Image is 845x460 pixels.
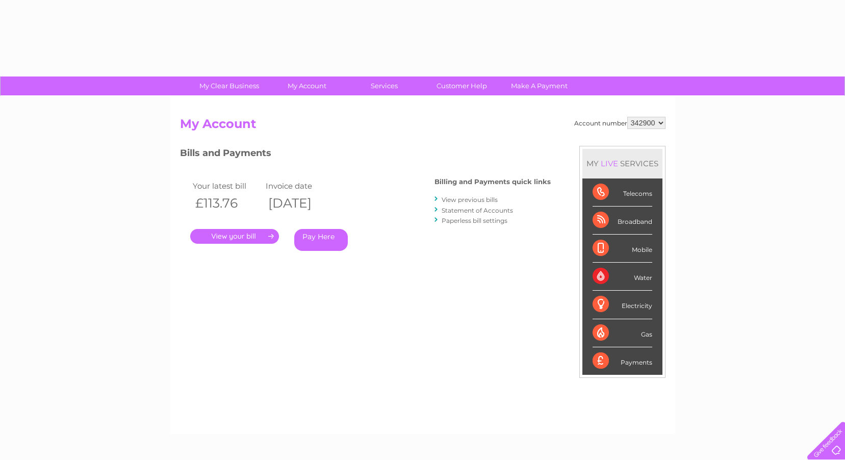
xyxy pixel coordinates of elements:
[599,159,620,168] div: LIVE
[187,76,271,95] a: My Clear Business
[180,117,665,136] h2: My Account
[180,146,551,164] h3: Bills and Payments
[190,229,279,244] a: .
[342,76,426,95] a: Services
[263,193,337,214] th: [DATE]
[593,178,652,207] div: Telecoms
[434,178,551,186] h4: Billing and Payments quick links
[593,235,652,263] div: Mobile
[442,207,513,214] a: Statement of Accounts
[593,207,652,235] div: Broadband
[190,193,264,214] th: £113.76
[442,196,498,203] a: View previous bills
[294,229,348,251] a: Pay Here
[593,263,652,291] div: Water
[593,347,652,375] div: Payments
[263,179,337,193] td: Invoice date
[593,291,652,319] div: Electricity
[265,76,349,95] a: My Account
[574,117,665,129] div: Account number
[190,179,264,193] td: Your latest bill
[420,76,504,95] a: Customer Help
[593,319,652,347] div: Gas
[582,149,662,178] div: MY SERVICES
[442,217,507,224] a: Paperless bill settings
[497,76,581,95] a: Make A Payment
